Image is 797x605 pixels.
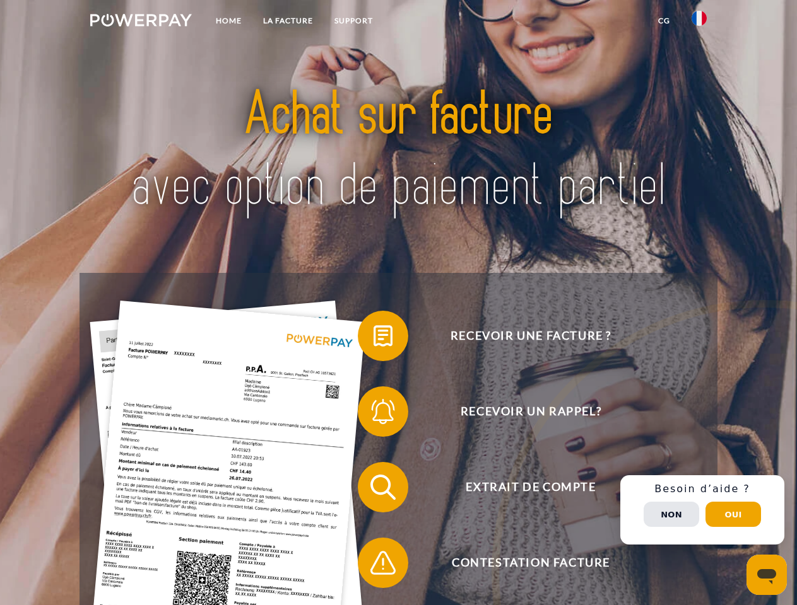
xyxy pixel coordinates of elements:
img: logo-powerpay-white.svg [90,14,192,26]
img: qb_bill.svg [367,320,399,352]
button: Oui [705,502,761,527]
iframe: Bouton de lancement de la fenêtre de messagerie [747,555,787,595]
button: Extrait de compte [358,462,686,512]
a: LA FACTURE [252,9,324,32]
img: qb_bell.svg [367,396,399,427]
button: Recevoir un rappel? [358,386,686,437]
button: Recevoir une facture ? [358,311,686,361]
button: Contestation Facture [358,538,686,588]
div: Schnellhilfe [620,475,784,544]
img: qb_warning.svg [367,547,399,579]
span: Recevoir un rappel? [376,386,685,437]
button: Non [644,502,699,527]
span: Contestation Facture [376,538,685,588]
a: CG [647,9,681,32]
a: Support [324,9,384,32]
img: title-powerpay_fr.svg [121,60,676,241]
h3: Besoin d’aide ? [628,483,777,495]
span: Extrait de compte [376,462,685,512]
img: fr [692,11,707,26]
img: qb_search.svg [367,471,399,503]
a: Home [205,9,252,32]
span: Recevoir une facture ? [376,311,685,361]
